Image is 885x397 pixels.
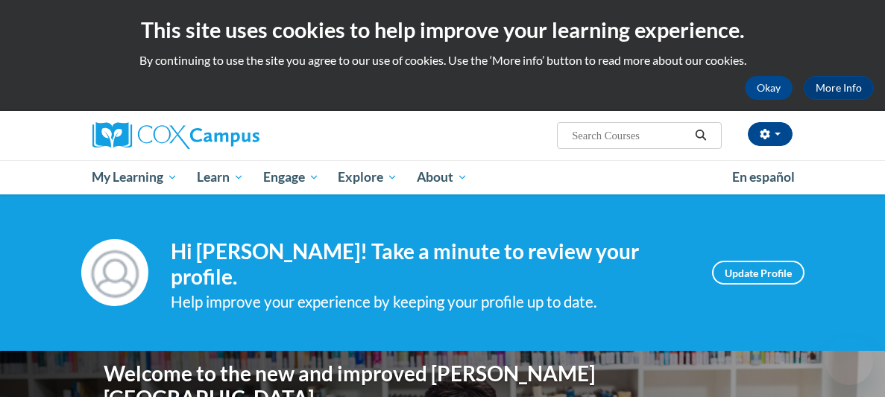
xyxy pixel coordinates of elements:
[732,169,795,185] span: En español
[92,122,311,149] a: Cox Campus
[825,337,873,385] iframe: Button to launch messaging window
[263,168,319,186] span: Engage
[197,168,244,186] span: Learn
[570,127,690,144] input: Search Courses
[81,239,148,306] img: Profile Image
[81,160,804,194] div: Main menu
[187,160,253,194] a: Learn
[338,168,397,186] span: Explore
[690,127,712,144] button: Search
[11,52,874,69] p: By continuing to use the site you agree to our use of cookies. Use the ‘More info’ button to read...
[748,122,793,146] button: Account Settings
[722,162,804,193] a: En español
[92,122,259,149] img: Cox Campus
[92,168,177,186] span: My Learning
[407,160,477,194] a: About
[417,168,467,186] span: About
[745,76,793,100] button: Okay
[171,239,690,289] h4: Hi [PERSON_NAME]! Take a minute to review your profile.
[712,261,804,285] a: Update Profile
[804,76,874,100] a: More Info
[328,160,407,194] a: Explore
[11,15,874,45] h2: This site uses cookies to help improve your learning experience.
[253,160,329,194] a: Engage
[83,160,188,194] a: My Learning
[171,290,690,314] div: Help improve your experience by keeping your profile up to date.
